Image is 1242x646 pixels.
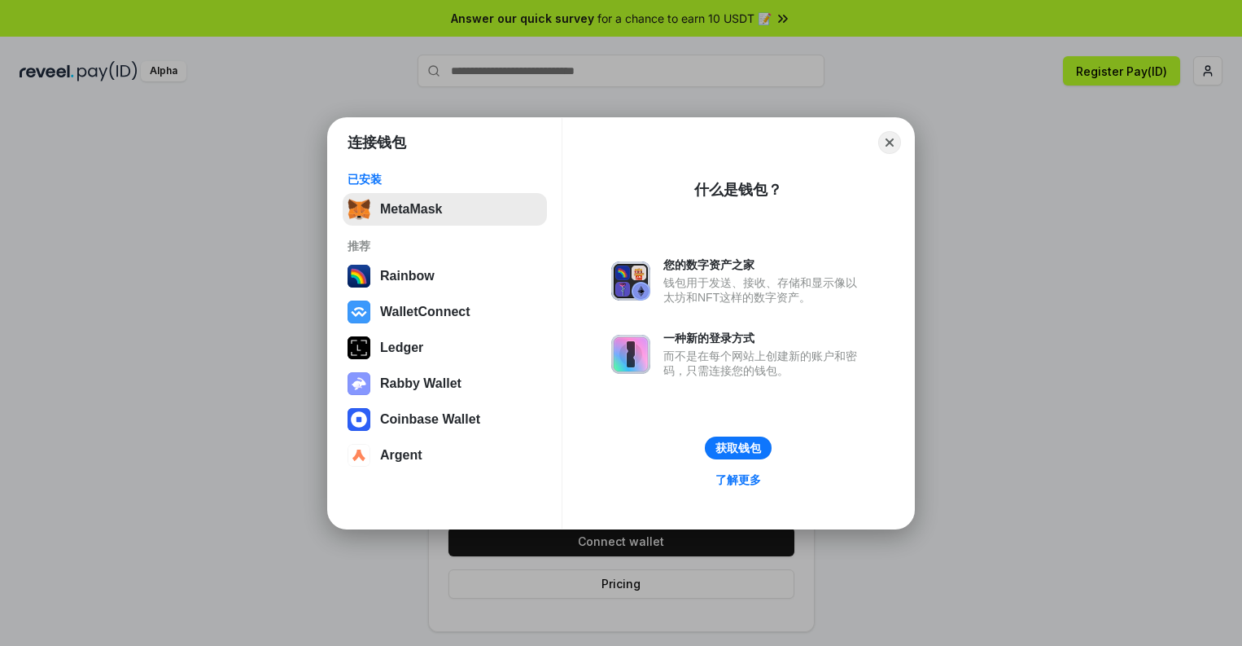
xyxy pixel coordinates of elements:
button: Rainbow [343,260,547,292]
div: 而不是在每个网站上创建新的账户和密码，只需连接您的钱包。 [663,349,865,378]
div: Coinbase Wallet [380,412,480,427]
button: Close [878,131,901,154]
img: svg+xml,%3Csvg%20fill%3D%22none%22%20height%3D%2233%22%20viewBox%3D%220%200%2035%2033%22%20width%... [348,198,370,221]
div: Rabby Wallet [380,376,461,391]
button: WalletConnect [343,296,547,328]
div: WalletConnect [380,305,470,319]
a: 了解更多 [706,469,771,490]
div: 钱包用于发送、接收、存储和显示像以太坊和NFT这样的数字资产。 [663,275,865,305]
div: MetaMask [380,202,442,217]
img: svg+xml,%3Csvg%20xmlns%3D%22http%3A%2F%2Fwww.w3.org%2F2000%2Fsvg%22%20fill%3D%22none%22%20viewBox... [611,261,650,301]
div: 已安装 [348,172,542,187]
img: svg+xml,%3Csvg%20width%3D%22120%22%20height%3D%22120%22%20viewBox%3D%220%200%20120%20120%22%20fil... [348,265,370,288]
div: 推荐 [348,239,542,253]
button: Rabby Wallet [343,367,547,400]
img: svg+xml,%3Csvg%20xmlns%3D%22http%3A%2F%2Fwww.w3.org%2F2000%2Fsvg%22%20width%3D%2228%22%20height%3... [348,336,370,359]
h1: 连接钱包 [348,133,406,152]
div: Argent [380,448,422,463]
button: 获取钱包 [705,437,772,459]
button: Argent [343,439,547,472]
button: Ledger [343,332,547,364]
div: Rainbow [380,269,435,283]
div: 什么是钱包？ [694,180,782,200]
button: MetaMask [343,193,547,226]
div: 获取钱包 [715,441,761,455]
div: Ledger [380,341,423,355]
img: svg+xml,%3Csvg%20width%3D%2228%22%20height%3D%2228%22%20viewBox%3D%220%200%2028%2028%22%20fill%3D... [348,301,370,323]
div: 一种新的登录方式 [663,331,865,345]
img: svg+xml,%3Csvg%20width%3D%2228%22%20height%3D%2228%22%20viewBox%3D%220%200%2028%2028%22%20fill%3D... [348,444,370,467]
img: svg+xml,%3Csvg%20width%3D%2228%22%20height%3D%2228%22%20viewBox%3D%220%200%2028%2028%22%20fill%3D... [348,408,370,431]
img: svg+xml,%3Csvg%20xmlns%3D%22http%3A%2F%2Fwww.w3.org%2F2000%2Fsvg%22%20fill%3D%22none%22%20viewBox... [348,372,370,395]
img: svg+xml,%3Csvg%20xmlns%3D%22http%3A%2F%2Fwww.w3.org%2F2000%2Fsvg%22%20fill%3D%22none%22%20viewBox... [611,335,650,374]
button: Coinbase Wallet [343,403,547,436]
div: 您的数字资产之家 [663,257,865,272]
div: 了解更多 [715,472,761,487]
